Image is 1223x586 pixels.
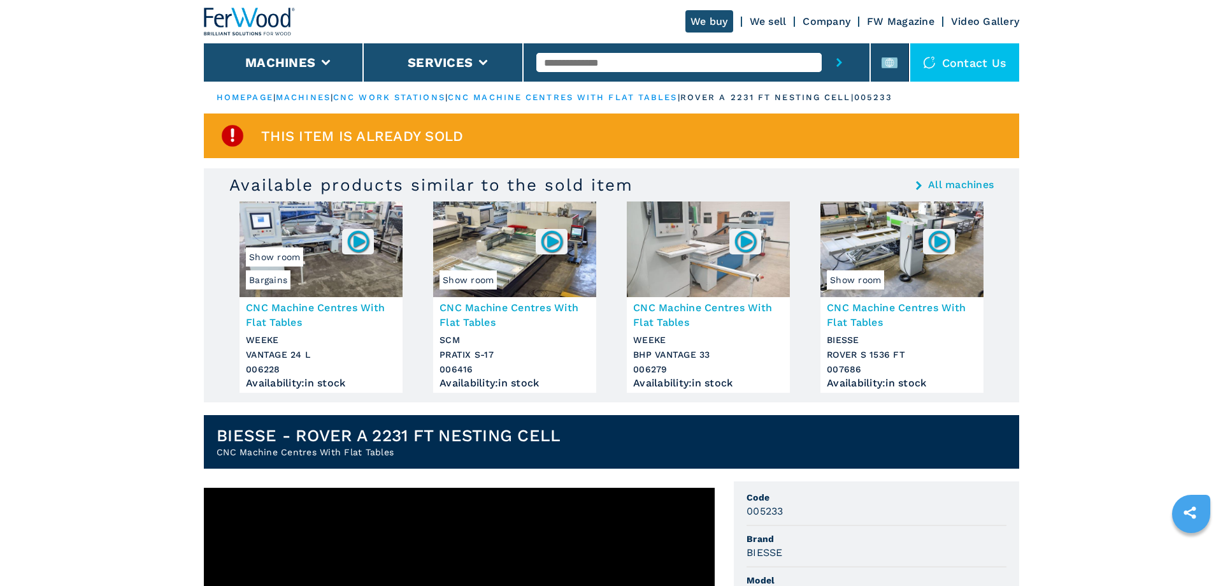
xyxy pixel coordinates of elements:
[331,92,333,102] span: |
[822,43,857,82] button: submit-button
[910,43,1020,82] div: Contact us
[633,333,783,377] h3: WEEKE BHP VANTAGE 33 006279
[1169,529,1213,576] iframe: Chat
[217,446,561,458] h2: CNC Machine Centres With Flat Tables
[246,270,290,289] span: Bargains
[927,229,952,254] img: 007686
[445,92,448,102] span: |
[747,545,783,560] h3: BIESSE
[246,380,396,386] div: Availability : in stock
[747,491,1006,504] span: Code
[245,55,315,70] button: Machines
[750,15,787,27] a: We sell
[627,201,790,393] a: CNC Machine Centres With Flat Tables WEEKE BHP VANTAGE 33006279CNC Machine Centres With Flat Tabl...
[276,92,331,102] a: machines
[246,333,396,377] h3: WEEKE VANTAGE 24 L 006228
[747,532,1006,545] span: Brand
[346,229,371,254] img: 006228
[803,15,850,27] a: Company
[540,229,564,254] img: 006416
[433,201,596,393] a: CNC Machine Centres With Flat Tables SCM PRATIX S-17Show room006416CNC Machine Centres With Flat ...
[408,55,473,70] button: Services
[433,201,596,297] img: CNC Machine Centres With Flat Tables SCM PRATIX S-17
[827,300,977,330] h3: CNC Machine Centres With Flat Tables
[820,201,983,297] img: CNC Machine Centres With Flat Tables BIESSE ROVER S 1536 FT
[827,270,884,289] span: Show room
[246,247,303,267] span: Show room
[633,300,783,330] h3: CNC Machine Centres With Flat Tables
[240,201,403,297] img: CNC Machine Centres With Flat Tables WEEKE VANTAGE 24 L
[261,129,463,143] span: This item is already sold
[240,201,403,393] a: CNC Machine Centres With Flat Tables WEEKE VANTAGE 24 LBargainsShow room006228CNC Machine Centres...
[928,180,994,190] a: All machines
[448,92,678,102] a: cnc machine centres with flat tables
[685,10,733,33] a: We buy
[923,56,936,69] img: Contact us
[733,229,758,254] img: 006279
[440,380,590,386] div: Availability : in stock
[229,175,633,195] h3: Available products similar to the sold item
[220,123,245,149] img: SoldProduct
[867,15,934,27] a: FW Magazine
[273,92,276,102] span: |
[217,425,561,446] h1: BIESSE - ROVER A 2231 FT NESTING CELL
[680,92,854,103] p: rover a 2231 ft nesting cell |
[627,201,790,297] img: CNC Machine Centres With Flat Tables WEEKE BHP VANTAGE 33
[440,270,497,289] span: Show room
[747,504,783,518] h3: 005233
[217,92,273,102] a: HOMEPAGE
[854,92,893,103] p: 005233
[820,201,983,393] a: CNC Machine Centres With Flat Tables BIESSE ROVER S 1536 FTShow room007686CNC Machine Centres Wit...
[333,92,445,102] a: cnc work stations
[827,380,977,386] div: Availability : in stock
[678,92,680,102] span: |
[246,300,396,330] h3: CNC Machine Centres With Flat Tables
[1174,497,1206,529] a: sharethis
[633,380,783,386] div: Availability : in stock
[440,300,590,330] h3: CNC Machine Centres With Flat Tables
[440,333,590,377] h3: SCM PRATIX S-17 006416
[827,333,977,377] h3: BIESSE ROVER S 1536 FT 007686
[951,15,1019,27] a: Video Gallery
[204,8,296,36] img: Ferwood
